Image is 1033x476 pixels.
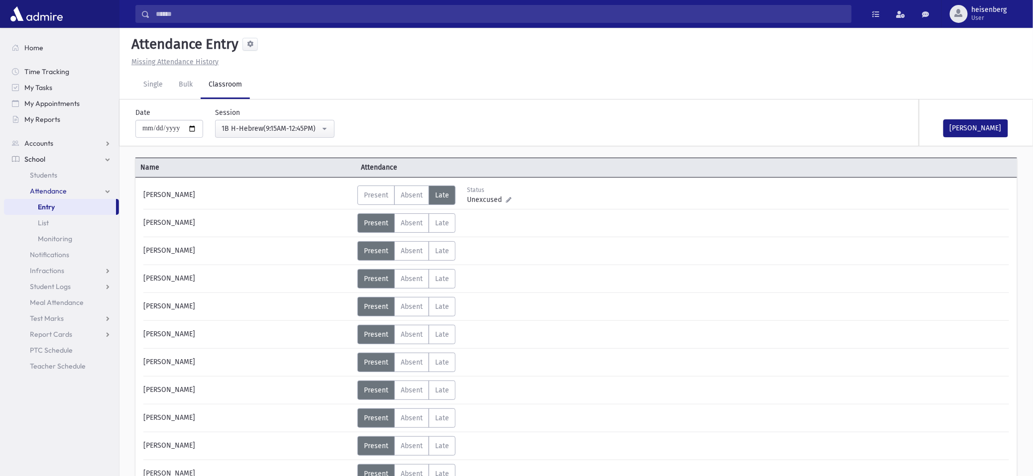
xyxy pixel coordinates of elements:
[4,64,119,80] a: Time Tracking
[4,358,119,374] a: Teacher Schedule
[30,266,64,275] span: Infractions
[972,6,1007,14] span: heisenberg
[401,275,423,283] span: Absent
[364,414,388,422] span: Present
[24,139,53,148] span: Accounts
[435,302,449,311] span: Late
[435,219,449,227] span: Late
[4,151,119,167] a: School
[435,247,449,255] span: Late
[30,282,71,291] span: Student Logs
[401,247,423,255] span: Absent
[4,40,119,56] a: Home
[356,162,576,173] span: Attendance
[138,325,357,344] div: [PERSON_NAME]
[435,358,449,367] span: Late
[215,107,240,118] label: Session
[8,4,65,24] img: AdmirePro
[467,186,512,194] div: Status
[364,302,388,311] span: Present
[138,241,357,261] div: [PERSON_NAME]
[943,119,1008,137] button: [PERSON_NAME]
[357,186,456,205] div: AttTypes
[364,275,388,283] span: Present
[357,241,456,261] div: AttTypes
[138,436,357,456] div: [PERSON_NAME]
[435,386,449,394] span: Late
[4,80,119,95] a: My Tasks
[4,183,119,199] a: Attendance
[357,436,456,456] div: AttTypes
[364,219,388,227] span: Present
[4,95,119,111] a: My Appointments
[4,199,116,215] a: Entry
[4,326,119,342] a: Report Cards
[401,219,423,227] span: Absent
[4,310,119,326] a: Test Marks
[127,36,238,53] h5: Attendance Entry
[30,298,84,307] span: Meal Attendance
[972,14,1007,22] span: User
[364,442,388,450] span: Present
[401,358,423,367] span: Absent
[357,408,456,428] div: AttTypes
[357,297,456,316] div: AttTypes
[401,442,423,450] span: Absent
[357,325,456,344] div: AttTypes
[435,191,449,199] span: Late
[127,58,219,66] a: Missing Attendance History
[138,186,357,205] div: [PERSON_NAME]
[4,167,119,183] a: Students
[38,234,72,243] span: Monitoring
[150,5,851,23] input: Search
[30,346,73,355] span: PTC Schedule
[4,263,119,279] a: Infractions
[435,275,449,283] span: Late
[215,120,335,138] button: 1B H-Hebrew(9:15AM-12:45PM)
[4,111,119,127] a: My Reports
[38,202,55,211] span: Entry
[401,330,423,339] span: Absent
[222,123,320,134] div: 1B H-Hebrew(9:15AM-12:45PM)
[30,314,64,323] span: Test Marks
[30,362,86,371] span: Teacher Schedule
[201,71,250,99] a: Classroom
[357,213,456,233] div: AttTypes
[171,71,201,99] a: Bulk
[30,250,69,259] span: Notifications
[364,191,388,199] span: Present
[364,330,388,339] span: Present
[4,215,119,231] a: List
[30,330,72,339] span: Report Cards
[435,414,449,422] span: Late
[138,353,357,372] div: [PERSON_NAME]
[24,115,60,124] span: My Reports
[357,269,456,288] div: AttTypes
[138,408,357,428] div: [PERSON_NAME]
[4,247,119,263] a: Notifications
[135,162,356,173] span: Name
[435,330,449,339] span: Late
[357,381,456,400] div: AttTypes
[138,381,357,400] div: [PERSON_NAME]
[24,43,43,52] span: Home
[138,269,357,288] div: [PERSON_NAME]
[24,83,52,92] span: My Tasks
[401,191,423,199] span: Absent
[4,279,119,294] a: Student Logs
[135,71,171,99] a: Single
[38,218,49,227] span: List
[4,231,119,247] a: Monitoring
[435,442,449,450] span: Late
[364,358,388,367] span: Present
[364,386,388,394] span: Present
[467,194,506,205] span: Unexcused
[401,414,423,422] span: Absent
[24,155,45,164] span: School
[138,213,357,233] div: [PERSON_NAME]
[364,247,388,255] span: Present
[138,297,357,316] div: [PERSON_NAME]
[4,342,119,358] a: PTC Schedule
[401,302,423,311] span: Absent
[30,171,57,180] span: Students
